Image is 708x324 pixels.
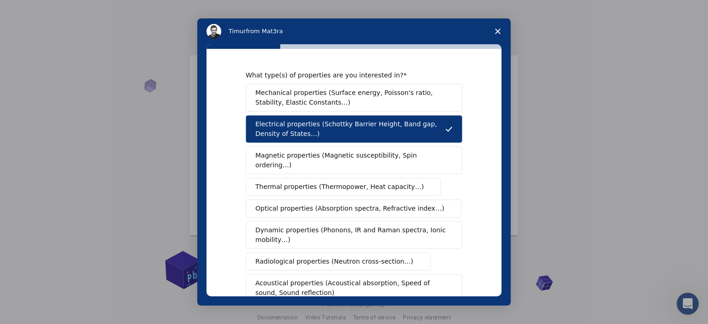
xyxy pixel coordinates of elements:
span: Acoustical properties (Acoustical absorption, Speed of sound, Sound reflection) [255,278,447,298]
img: Profile image for Timur [206,24,221,39]
button: Dynamic properties (Phonons, IR and Raman spectra, Ionic mobility…) [246,221,462,249]
button: Electrical properties (Schottky Barrier Height, Band gap, Density of States…) [246,115,462,143]
span: Radiological properties (Neutron cross-section…) [255,257,413,266]
span: Magnetic properties (Magnetic susceptibility, Spin ordering…) [255,151,446,170]
span: from Mat3ra [246,28,283,35]
button: Optical properties (Absorption spectra, Refractive index…) [246,200,461,218]
span: Timur [229,28,246,35]
span: Optical properties (Absorption spectra, Refractive index…) [255,204,444,213]
span: Dynamic properties (Phonons, IR and Raman spectra, Ionic mobility…) [255,225,447,245]
button: Mechanical properties (Surface energy, Poisson's ratio, Stability, Elastic Constants…) [246,84,462,112]
span: Mechanical properties (Surface energy, Poisson's ratio, Stability, Elastic Constants…) [255,88,448,107]
button: Magnetic properties (Magnetic susceptibility, Spin ordering…) [246,147,462,174]
span: Support [18,6,52,15]
span: Electrical properties (Schottky Barrier Height, Band gap, Density of States…) [255,119,445,139]
span: Thermal properties (Thermopower, Heat capacity…) [255,182,424,192]
button: Acoustical properties (Acoustical absorption, Speed of sound, Sound reflection) [246,274,462,302]
span: Close survey [485,18,511,44]
button: Thermal properties (Thermopower, Heat capacity…) [246,178,441,196]
div: What type(s) of properties are you interested in? [246,71,448,79]
button: Radiological properties (Neutron cross-section…) [246,253,431,271]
